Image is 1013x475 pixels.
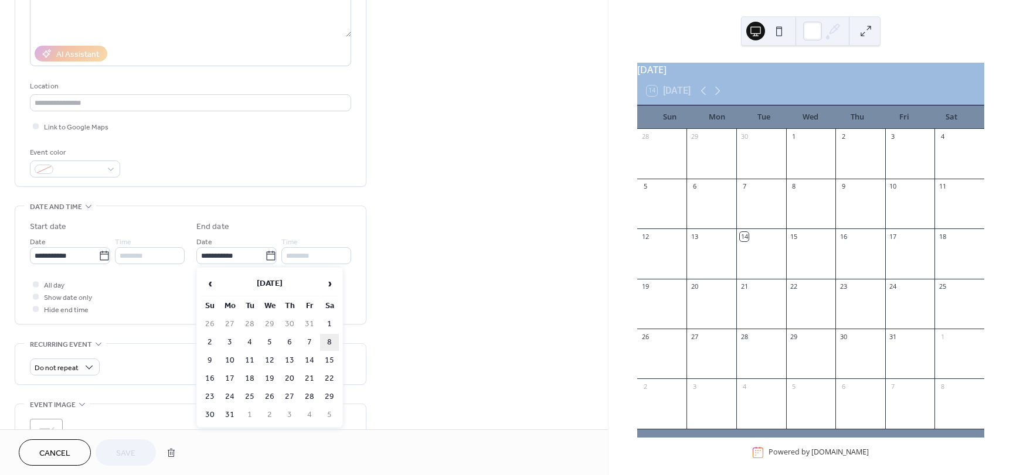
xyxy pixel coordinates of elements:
div: 11 [938,182,947,191]
td: 2 [200,334,219,351]
td: 4 [240,334,259,351]
div: 28 [740,332,749,341]
div: 2 [641,382,650,391]
span: › [321,272,338,295]
td: 27 [220,316,239,333]
div: 30 [839,332,848,341]
div: 16 [839,232,848,241]
div: 6 [690,182,699,191]
td: 2 [260,406,279,423]
span: Date [196,236,212,248]
div: 24 [889,282,898,291]
th: Sa [320,298,339,315]
div: Tue [740,105,787,129]
td: 28 [300,388,319,405]
span: Show date only [44,292,92,304]
div: 23 [839,282,848,291]
span: All day [44,279,64,292]
div: Wed [787,105,834,129]
div: 7 [740,182,749,191]
div: 29 [790,332,798,341]
div: 6 [839,382,848,391]
div: Powered by [769,447,869,457]
td: 20 [280,370,299,387]
td: 29 [320,388,339,405]
td: 25 [240,388,259,405]
a: Cancel [19,439,91,466]
div: 19 [641,282,650,291]
div: 14 [740,232,749,241]
div: 20 [690,282,699,291]
div: 4 [938,132,947,141]
td: 18 [240,370,259,387]
td: 4 [300,406,319,423]
td: 19 [260,370,279,387]
span: Cancel [39,447,70,460]
td: 16 [200,370,219,387]
div: 18 [938,232,947,241]
span: Link to Google Maps [44,121,108,134]
td: 31 [220,406,239,423]
span: Do not repeat [35,361,79,375]
td: 3 [220,334,239,351]
td: 29 [260,316,279,333]
div: 5 [641,182,650,191]
td: 30 [200,406,219,423]
span: Date and time [30,201,82,213]
td: 11 [240,352,259,369]
td: 7 [300,334,319,351]
div: 22 [790,282,798,291]
div: Sun [647,105,694,129]
div: Thu [834,105,881,129]
div: 15 [790,232,798,241]
div: 8 [938,382,947,391]
div: Location [30,80,349,93]
th: [DATE] [220,271,319,296]
span: Hide end time [44,304,89,316]
div: 1 [790,132,798,141]
td: 5 [320,406,339,423]
th: We [260,298,279,315]
div: 26 [641,332,650,341]
td: 21 [300,370,319,387]
div: 13 [690,232,699,241]
div: 27 [690,332,699,341]
td: 1 [240,406,259,423]
div: 25 [938,282,947,291]
th: Fr [300,298,319,315]
span: Recurring event [30,339,92,351]
div: Event color [30,146,118,159]
td: 24 [220,388,239,405]
span: Time [115,236,131,248]
td: 27 [280,388,299,405]
td: 6 [280,334,299,351]
div: 28 [641,132,650,141]
div: 4 [740,382,749,391]
td: 17 [220,370,239,387]
td: 26 [200,316,219,333]
span: Time [281,236,298,248]
div: [DATE] [637,63,984,77]
td: 9 [200,352,219,369]
div: 7 [889,382,898,391]
div: 30 [740,132,749,141]
div: Sat [928,105,975,129]
td: 31 [300,316,319,333]
td: 10 [220,352,239,369]
td: 3 [280,406,299,423]
td: 5 [260,334,279,351]
div: ; [30,419,63,452]
th: Su [200,298,219,315]
td: 13 [280,352,299,369]
div: 2 [839,132,848,141]
div: 17 [889,232,898,241]
td: 30 [280,316,299,333]
div: 3 [889,132,898,141]
td: 12 [260,352,279,369]
div: 5 [790,382,798,391]
td: 1 [320,316,339,333]
div: 1 [938,332,947,341]
div: 21 [740,282,749,291]
th: Th [280,298,299,315]
div: Fri [881,105,928,129]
